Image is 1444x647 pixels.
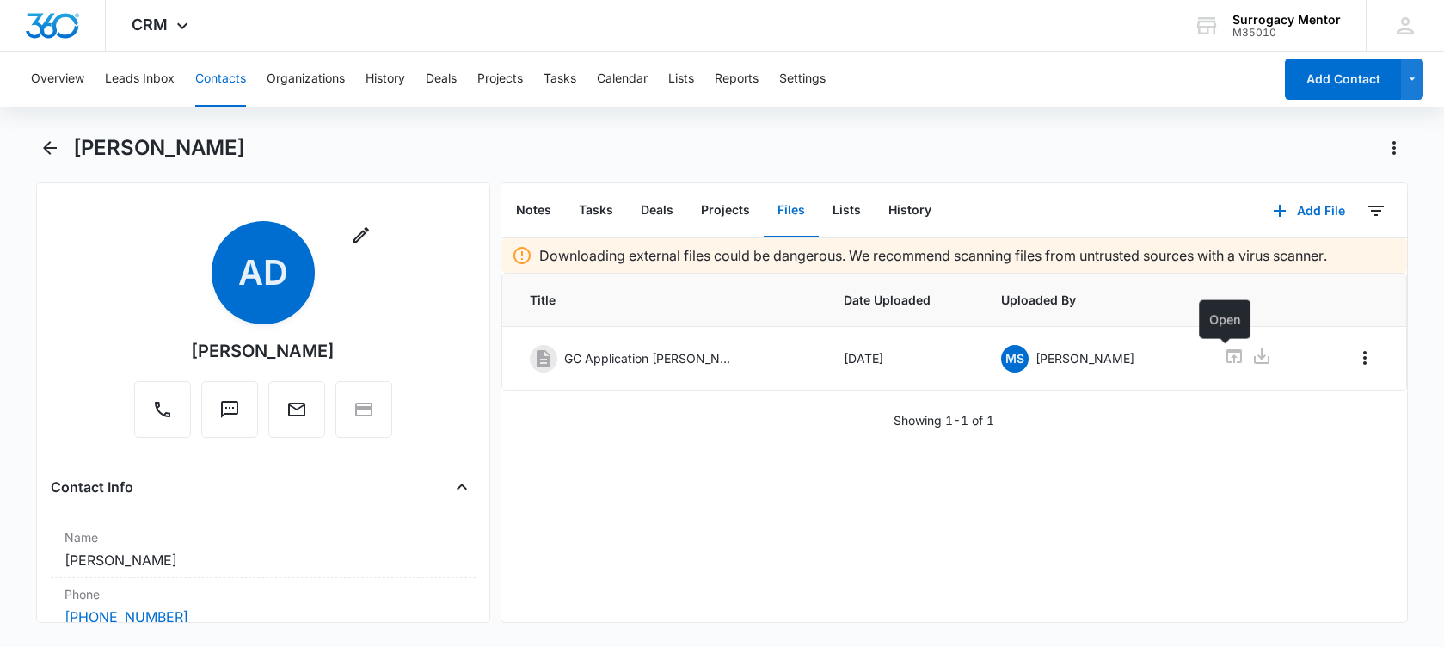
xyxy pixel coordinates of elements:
[565,184,627,237] button: Tasks
[875,184,945,237] button: History
[1380,134,1408,162] button: Actions
[65,550,462,570] dd: [PERSON_NAME]
[627,184,687,237] button: Deals
[764,184,819,237] button: Files
[597,52,648,107] button: Calendar
[366,52,405,107] button: History
[1285,59,1401,100] button: Add Contact
[191,338,335,364] div: [PERSON_NAME]
[1199,300,1250,339] div: Open
[65,607,188,627] a: [PHONE_NUMBER]
[268,408,325,422] a: Email
[668,52,694,107] button: Lists
[823,327,980,391] td: [DATE]
[1362,197,1390,225] button: Filters
[1001,345,1029,373] span: MS
[1256,190,1362,231] button: Add File
[502,184,565,237] button: Notes
[31,52,84,107] button: Overview
[268,381,325,438] button: Email
[844,291,960,309] span: Date Uploaded
[539,245,1327,266] p: Downloading external files could be dangerous. We recommend scanning files from untrusted sources...
[530,291,802,309] span: Title
[65,585,462,603] label: Phone
[51,578,476,635] div: Phone[PHONE_NUMBER]
[687,184,764,237] button: Projects
[132,15,168,34] span: CRM
[1001,291,1183,309] span: Uploaded By
[477,52,523,107] button: Projects
[1351,344,1379,372] button: Overflow Menu
[426,52,457,107] button: Deals
[65,528,462,546] label: Name
[1232,13,1341,27] div: account name
[105,52,175,107] button: Leads Inbox
[1035,349,1134,367] p: [PERSON_NAME]
[195,52,246,107] button: Contacts
[715,52,759,107] button: Reports
[819,184,875,237] button: Lists
[201,408,258,422] a: Text
[51,477,133,497] h4: Contact Info
[267,52,345,107] button: Organizations
[448,473,476,501] button: Close
[201,381,258,438] button: Text
[51,521,476,578] div: Name[PERSON_NAME]
[73,135,245,161] h1: [PERSON_NAME]
[134,408,191,422] a: Call
[564,349,736,367] p: GC Application [PERSON_NAME].pdf
[779,52,826,107] button: Settings
[894,411,994,429] p: Showing 1-1 of 1
[544,52,576,107] button: Tasks
[36,134,63,162] button: Back
[134,381,191,438] button: Call
[1232,27,1341,39] div: account id
[212,221,315,324] span: AD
